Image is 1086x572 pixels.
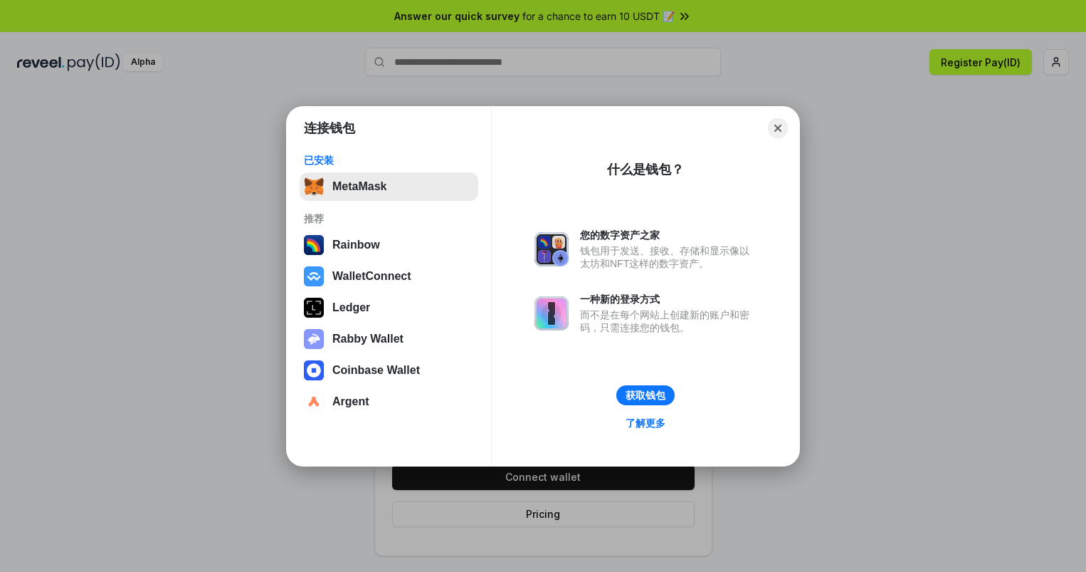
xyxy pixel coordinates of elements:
div: Rabby Wallet [332,333,404,345]
div: Ledger [332,301,370,314]
div: 已安装 [304,154,474,167]
img: svg+xml,%3Csvg%20xmlns%3D%22http%3A%2F%2Fwww.w3.org%2F2000%2Fsvg%22%20fill%3D%22none%22%20viewBox... [304,329,324,349]
div: 获取钱包 [626,389,665,402]
img: svg+xml,%3Csvg%20xmlns%3D%22http%3A%2F%2Fwww.w3.org%2F2000%2Fsvg%22%20fill%3D%22none%22%20viewBox... [534,232,569,266]
div: WalletConnect [332,270,411,283]
div: Coinbase Wallet [332,364,420,377]
h1: 连接钱包 [304,120,355,137]
div: Rainbow [332,239,380,251]
img: svg+xml,%3Csvg%20xmlns%3D%22http%3A%2F%2Fwww.w3.org%2F2000%2Fsvg%22%20width%3D%2228%22%20height%3... [304,298,324,318]
a: 了解更多 [617,414,674,432]
button: Argent [300,388,478,416]
button: 获取钱包 [616,385,675,405]
div: 而不是在每个网站上创建新的账户和密码，只需连接您的钱包。 [580,308,756,334]
div: 了解更多 [626,417,665,430]
img: svg+xml,%3Csvg%20width%3D%2228%22%20height%3D%2228%22%20viewBox%3D%220%200%2028%2028%22%20fill%3D... [304,360,324,380]
img: svg+xml,%3Csvg%20width%3D%2228%22%20height%3D%2228%22%20viewBox%3D%220%200%2028%2028%22%20fill%3D... [304,266,324,286]
img: svg+xml,%3Csvg%20fill%3D%22none%22%20height%3D%2233%22%20viewBox%3D%220%200%2035%2033%22%20width%... [304,177,324,197]
button: Rainbow [300,231,478,259]
div: 钱包用于发送、接收、存储和显示像以太坊和NFT这样的数字资产。 [580,244,756,270]
div: 推荐 [304,212,474,225]
img: svg+xml,%3Csvg%20width%3D%22120%22%20height%3D%22120%22%20viewBox%3D%220%200%20120%20120%22%20fil... [304,235,324,255]
button: MetaMask [300,172,478,201]
div: Argent [332,395,369,408]
button: Rabby Wallet [300,325,478,353]
button: WalletConnect [300,262,478,291]
div: MetaMask [332,180,386,193]
button: Close [768,118,788,138]
div: 什么是钱包？ [607,161,684,178]
div: 一种新的登录方式 [580,293,756,306]
div: 您的数字资产之家 [580,229,756,241]
img: svg+xml,%3Csvg%20xmlns%3D%22http%3A%2F%2Fwww.w3.org%2F2000%2Fsvg%22%20fill%3D%22none%22%20viewBox... [534,296,569,331]
button: Coinbase Wallet [300,356,478,385]
img: svg+xml,%3Csvg%20width%3D%2228%22%20height%3D%2228%22%20viewBox%3D%220%200%2028%2028%22%20fill%3D... [304,392,324,412]
button: Ledger [300,293,478,322]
